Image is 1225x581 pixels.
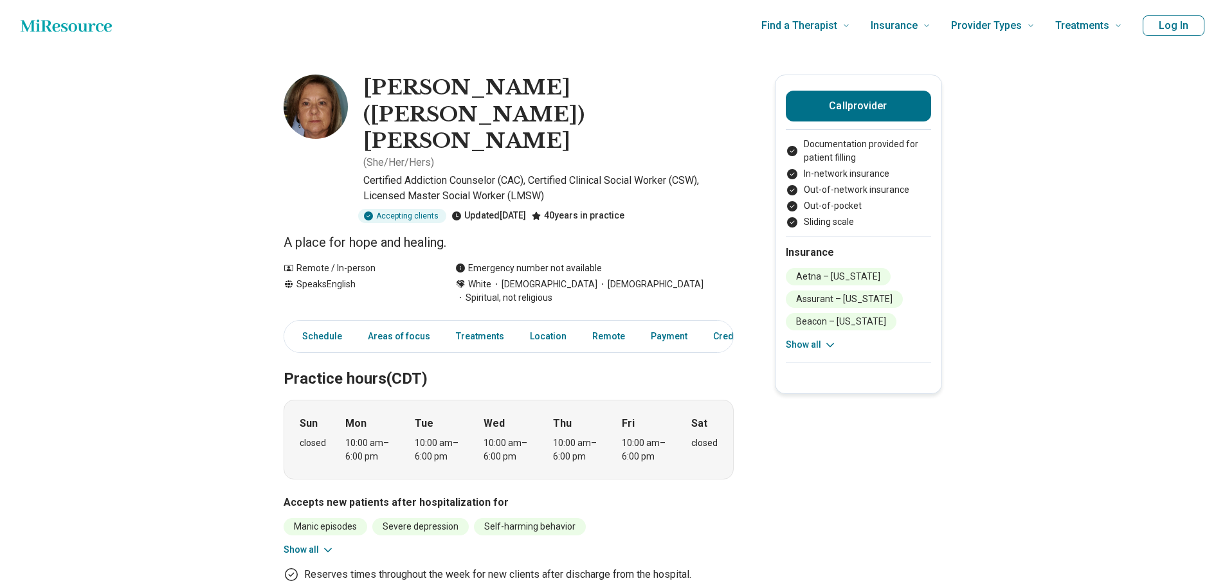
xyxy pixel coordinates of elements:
div: When does the program meet? [284,400,734,479]
span: White [468,278,491,291]
li: Assurant – [US_STATE] [786,290,903,308]
p: A place for hope and healing. [284,233,734,251]
span: Insurance [871,17,918,35]
li: In-network insurance [786,167,931,181]
button: Callprovider [786,91,931,121]
li: Sliding scale [786,215,931,229]
span: [DEMOGRAPHIC_DATA] [597,278,703,291]
li: Documentation provided for patient filling [786,138,931,165]
p: ( She/Her/Hers ) [363,155,434,170]
span: Treatments [1055,17,1109,35]
div: 40 years in practice [531,209,624,223]
ul: Payment options [786,138,931,229]
button: Show all [284,543,334,557]
a: Location [522,323,574,350]
img: Katherine Blevins, Certified Addiction Counselor (CAC) [284,75,348,139]
a: Payment [643,323,695,350]
li: Self-harming behavior [474,518,586,535]
strong: Fri [622,416,635,431]
p: Certified Addiction Counselor (CAC), Certified Clinical Social Worker (CSW), Licensed Master Soci... [363,173,734,204]
h3: Accepts new patients after hospitalization for [284,495,734,510]
div: 10:00 am – 6:00 pm [622,436,671,463]
span: Spiritual, not religious [455,291,552,305]
strong: Wed [484,416,505,431]
a: Areas of focus [360,323,438,350]
strong: Mon [345,416,367,431]
div: Accepting clients [358,209,446,223]
li: Aetna – [US_STATE] [786,268,891,285]
div: 10:00 am – 6:00 pm [484,436,533,463]
li: Out-of-network insurance [786,183,931,197]
div: Speaks English [284,278,430,305]
li: Out-of-pocket [786,199,931,213]
h2: Practice hours (CDT) [284,337,734,390]
div: Remote / In-person [284,262,430,275]
span: Find a Therapist [761,17,837,35]
div: closed [300,436,326,450]
a: Schedule [287,323,350,350]
span: [DEMOGRAPHIC_DATA] [491,278,597,291]
strong: Sat [691,416,707,431]
li: Severe depression [372,518,469,535]
strong: Thu [553,416,572,431]
h2: Insurance [786,245,931,260]
li: Beacon – [US_STATE] [786,313,896,330]
div: 10:00 am – 6:00 pm [415,436,464,463]
button: Show all [786,338,837,352]
div: Updated [DATE] [451,209,526,223]
button: Log In [1143,15,1204,36]
h1: [PERSON_NAME] ([PERSON_NAME]) [PERSON_NAME] [363,75,734,155]
div: closed [691,436,718,450]
div: 10:00 am – 6:00 pm [553,436,603,463]
div: Emergency number not available [455,262,602,275]
a: Remote [585,323,633,350]
a: Treatments [448,323,512,350]
span: Provider Types [951,17,1022,35]
div: 10:00 am – 6:00 pm [345,436,395,463]
strong: Sun [300,416,318,431]
a: Credentials [705,323,770,350]
li: Manic episodes [284,518,367,535]
a: Home page [21,13,112,39]
strong: Tue [415,416,433,431]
